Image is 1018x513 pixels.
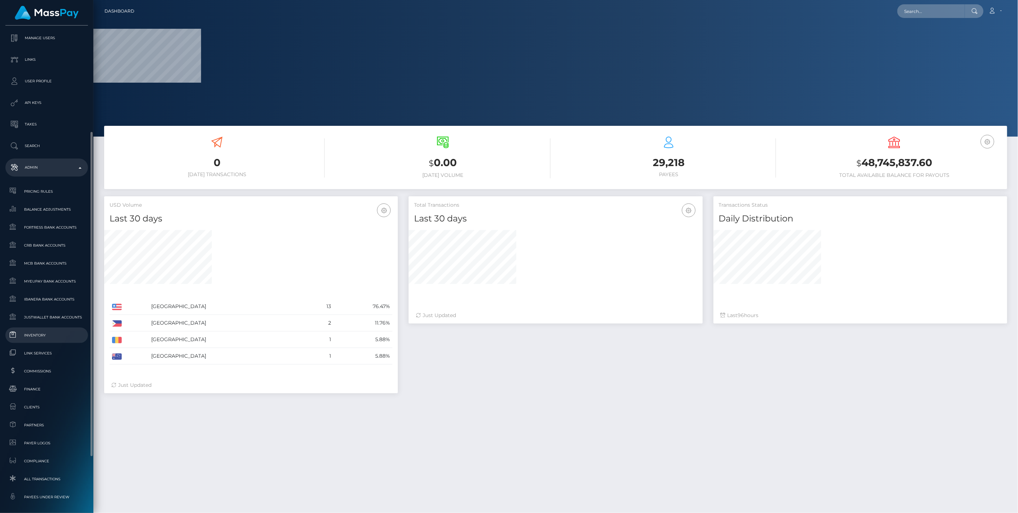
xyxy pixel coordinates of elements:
h3: 48,745,837.60 [787,156,1002,170]
h5: Total Transactions [414,202,697,209]
div: Just Updated [111,381,391,389]
span: JustWallet Bank Accounts [8,313,85,321]
span: Commissions [8,367,85,375]
a: Search [5,137,88,155]
a: User Profile [5,72,88,90]
a: Ibanera Bank Accounts [5,292,88,307]
span: MCB Bank Accounts [8,259,85,267]
input: Search... [897,4,965,18]
td: 11.76% [334,315,393,331]
p: Manage Users [8,33,85,43]
a: API Keys [5,94,88,112]
p: Links [8,54,85,65]
span: Fortress Bank Accounts [8,223,85,232]
h3: 0 [110,156,325,170]
td: 2 [308,315,334,331]
a: JustWallet Bank Accounts [5,310,88,325]
span: Payer Logos [8,439,85,447]
a: CRB Bank Accounts [5,238,88,253]
a: Link Services [5,345,88,361]
h4: Daily Distribution [719,212,1002,225]
span: Compliance [8,457,85,465]
span: MyEUPay Bank Accounts [8,277,85,285]
td: 13 [308,298,334,315]
a: Fortress Bank Accounts [5,220,88,235]
img: RO.png [112,337,122,343]
div: Just Updated [416,312,695,319]
a: Payer Logos [5,435,88,451]
td: 5.88% [334,348,393,365]
small: $ [429,158,434,168]
img: US.png [112,304,122,310]
td: 1 [308,348,334,365]
td: [GEOGRAPHIC_DATA] [149,348,308,365]
a: Inventory [5,328,88,343]
a: Balance Adjustments [5,202,88,217]
h4: Last 30 days [110,212,392,225]
span: Pricing Rules [8,187,85,196]
h3: 0.00 [335,156,550,170]
h5: USD Volume [110,202,392,209]
h6: [DATE] Transactions [110,171,325,178]
p: Taxes [8,119,85,130]
h4: Last 30 days [414,212,697,225]
span: CRB Bank Accounts [8,241,85,249]
span: Inventory [8,331,85,339]
td: [GEOGRAPHIC_DATA] [149,298,308,315]
span: Clients [8,403,85,411]
a: Admin [5,159,88,177]
a: MCB Bank Accounts [5,256,88,271]
td: [GEOGRAPHIC_DATA] [149,315,308,331]
img: AU.png [112,353,122,360]
p: User Profile [8,76,85,87]
td: 1 [308,331,334,348]
a: Dashboard [104,4,134,19]
div: Last hours [721,312,1000,319]
a: All Transactions [5,471,88,487]
span: Ibanera Bank Accounts [8,295,85,303]
td: [GEOGRAPHIC_DATA] [149,331,308,348]
p: Search [8,141,85,151]
a: Manage Users [5,29,88,47]
a: Clients [5,399,88,415]
a: Finance [5,381,88,397]
p: API Keys [8,97,85,108]
a: MyEUPay Bank Accounts [5,274,88,289]
td: 76.47% [334,298,393,315]
span: Payees under Review [8,493,85,501]
span: Finance [8,385,85,393]
span: All Transactions [8,475,85,483]
a: Payees under Review [5,489,88,505]
h5: Transactions Status [719,202,1002,209]
h6: Total Available Balance for Payouts [787,172,1002,178]
p: Admin [8,162,85,173]
td: 5.88% [334,331,393,348]
span: 96 [738,312,744,319]
a: Taxes [5,115,88,133]
h6: [DATE] Volume [335,172,550,178]
h6: Payees [561,171,776,178]
span: Partners [8,421,85,429]
img: MassPay Logo [15,6,79,20]
a: Partners [5,417,88,433]
span: Balance Adjustments [8,205,85,214]
img: PH.png [112,320,122,327]
a: Pricing Rules [5,184,88,199]
span: Link Services [8,349,85,357]
h3: 29,218 [561,156,776,170]
a: Links [5,51,88,69]
a: Compliance [5,453,88,469]
small: $ [856,158,861,168]
a: Commissions [5,363,88,379]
